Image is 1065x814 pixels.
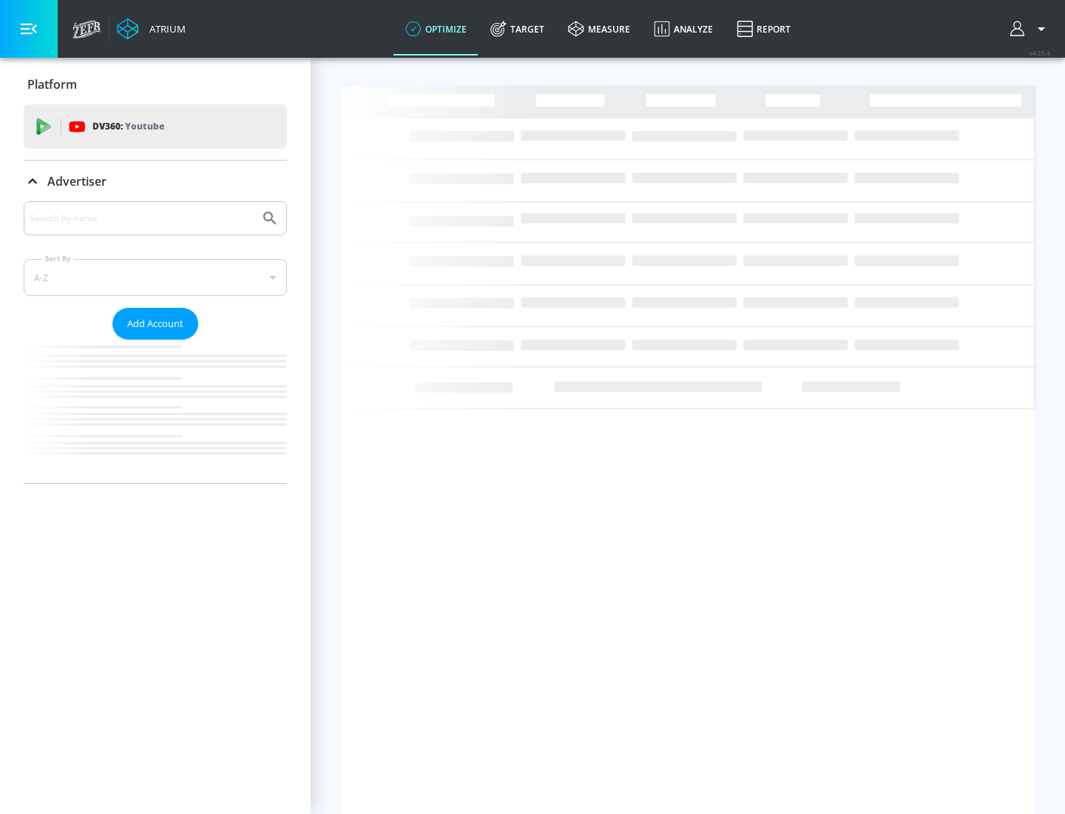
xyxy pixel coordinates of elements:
div: Advertiser [24,161,287,202]
nav: list of Advertiser [24,340,287,483]
a: Report [725,2,802,55]
div: DV360: Youtube [24,104,287,149]
label: Sort By [42,254,74,263]
p: Advertiser [47,173,106,189]
div: Advertiser [24,201,287,483]
input: Search by name [30,209,254,228]
span: Add Account [127,315,183,332]
button: Add Account [112,308,198,340]
p: Youtube [125,118,164,134]
a: Atrium [117,18,186,40]
p: DV360: [92,118,164,135]
div: Atrium [143,22,186,36]
p: Platform [27,76,77,92]
a: optimize [393,2,479,55]
span: v 4.25.4 [1029,49,1050,57]
a: measure [556,2,642,55]
a: Target [479,2,556,55]
div: A-Z [24,259,287,296]
div: Platform [24,64,287,105]
a: Analyze [642,2,725,55]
